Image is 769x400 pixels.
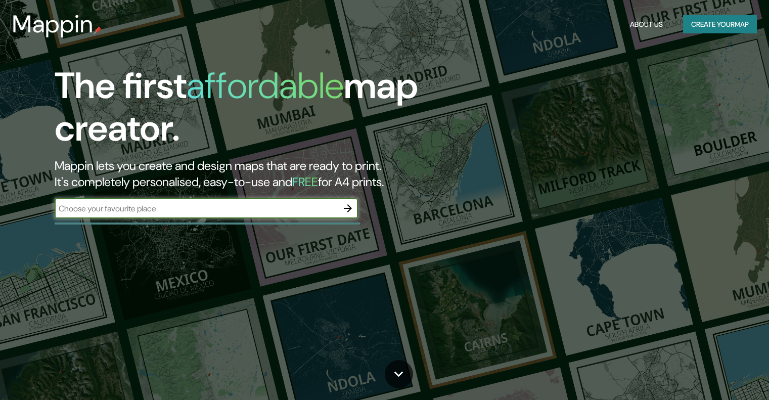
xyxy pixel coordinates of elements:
h1: The first map creator. [55,65,439,158]
input: Choose your favourite place [55,203,338,214]
button: About Us [626,15,667,34]
h1: affordable [187,62,344,109]
h3: Mappin [12,10,94,38]
h5: FREE [292,174,318,190]
img: mappin-pin [94,26,102,34]
iframe: Help widget launcher [679,361,758,389]
h2: Mappin lets you create and design maps that are ready to print. It's completely personalised, eas... [55,158,439,190]
button: Create yourmap [683,15,757,34]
